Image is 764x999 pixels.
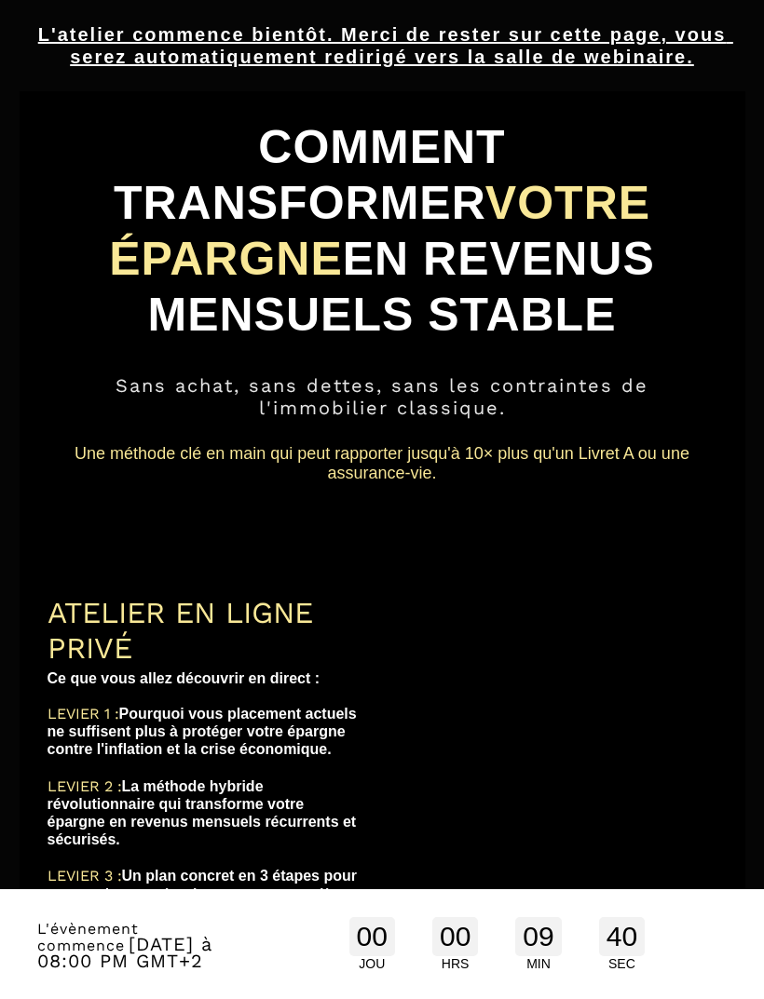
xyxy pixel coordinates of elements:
span: Une méthode clé en main qui peut rapporter jusqu'à 10× plus qu'un Livret A ou une assurance-vie. [75,444,689,482]
u: L'atelier commence bientôt. Merci de rester sur cette page, vous serez automatiquement redirigé v... [38,24,733,67]
div: JOU [349,956,395,971]
b: Un plan concret en 3 étapes pour automatiser et sécuriser vos revenus dès les premiers mois. [48,868,362,919]
div: 00 [349,917,395,956]
b: Ce que vous allez découvrir en direct : [48,670,321,686]
span: Sans achat, sans dettes, sans les contraintes de l'immobilier classique. [116,374,657,419]
b: La méthode hybride révolutionnaire qui transforme votre épargne en revenus mensuels récurrents et... [48,778,361,848]
h1: COMMENT TRANSFORMER EN REVENUS MENSUELS STABLE [48,110,717,352]
div: SEC [599,956,645,971]
span: LEVIER 2 : [48,777,122,795]
div: 09 [515,917,561,956]
div: MIN [515,956,561,971]
b: Pourquoi vous placement actuels ne suffisent plus à protéger votre épargne contre l'inflation et ... [48,706,362,757]
div: 00 [432,917,478,956]
div: HRS [432,956,478,971]
div: 40 [599,917,645,956]
span: LEVIER 3 : [48,867,122,884]
div: ATELIER EN LIGNE PRIVÉ [48,595,362,666]
span: L'évènement commence [37,920,139,954]
span: [DATE] à 08:00 PM GMT+2 [37,933,212,972]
